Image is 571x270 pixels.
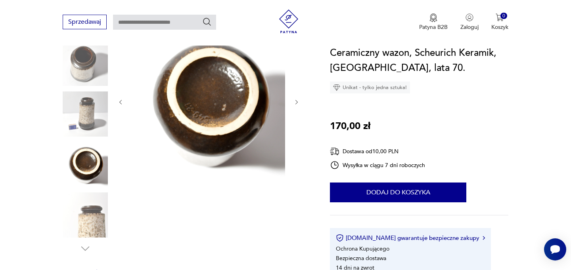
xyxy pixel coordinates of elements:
[491,23,508,31] p: Koszyk
[419,13,448,31] a: Ikona medaluPatyna B2B
[500,13,507,19] div: 0
[466,13,473,21] img: Ikonka użytkownika
[333,84,340,91] img: Ikona diamentu
[277,10,301,33] img: Patyna - sklep z meblami i dekoracjami vintage
[330,160,425,170] div: Wysyłka w ciągu 7 dni roboczych
[544,238,566,260] iframe: Smartsupp widget button
[491,13,508,31] button: 0Koszyk
[63,142,108,187] img: Zdjęcie produktu Ceramiczny wazon, Scheurich Keramik, Niemcy, lata 70.
[460,23,479,31] p: Zaloguj
[483,236,485,240] img: Ikona strzałki w prawo
[419,13,448,31] button: Patyna B2B
[63,15,107,29] button: Sprzedawaj
[460,13,479,31] button: Zaloguj
[330,46,508,76] h1: Ceramiczny wazon, Scheurich Keramik, [GEOGRAPHIC_DATA], lata 70.
[336,245,389,253] li: Ochrona Kupującego
[63,91,108,137] img: Zdjęcie produktu Ceramiczny wazon, Scheurich Keramik, Niemcy, lata 70.
[330,183,466,202] button: Dodaj do koszyka
[63,41,108,86] img: Zdjęcie produktu Ceramiczny wazon, Scheurich Keramik, Niemcy, lata 70.
[330,119,370,134] p: 170,00 zł
[336,234,485,242] button: [DOMAIN_NAME] gwarantuje bezpieczne zakupy
[496,13,504,21] img: Ikona koszyka
[202,17,212,27] button: Szukaj
[336,255,386,262] li: Bezpieczna dostawa
[330,146,425,156] div: Dostawa od 10,00 PLN
[419,23,448,31] p: Patyna B2B
[330,146,339,156] img: Ikona dostawy
[63,192,108,238] img: Zdjęcie produktu Ceramiczny wazon, Scheurich Keramik, Niemcy, lata 70.
[132,25,285,178] img: Zdjęcie produktu Ceramiczny wazon, Scheurich Keramik, Niemcy, lata 70.
[330,82,410,93] div: Unikat - tylko jedna sztuka!
[63,20,107,25] a: Sprzedawaj
[336,234,344,242] img: Ikona certyfikatu
[429,13,437,22] img: Ikona medalu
